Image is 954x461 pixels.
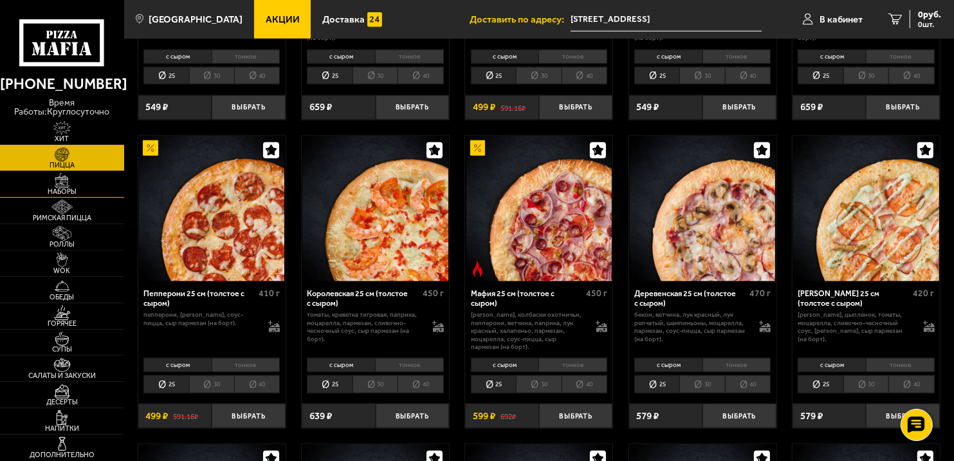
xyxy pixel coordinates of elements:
span: Санкт-Петербург, Индустриальный проспект, 27 [571,8,762,32]
span: Доставить по адресу: [470,15,571,24]
div: Королевская 25 см (толстое с сыром) [307,289,419,308]
span: 549 ₽ [636,102,659,112]
button: Выбрать [212,95,286,120]
li: 30 [679,67,724,84]
button: Выбрать [702,404,776,428]
li: 40 [888,375,934,393]
s: 692 ₽ [500,411,516,421]
img: Деревенская 25 см (толстое с сыром) [630,136,775,281]
span: В кабинет [820,15,863,24]
li: тонкое [702,358,771,372]
button: Выбрать [376,404,450,428]
li: 25 [798,375,843,393]
p: [PERSON_NAME], колбаски охотничьи, пепперони, ветчина, паприка, лук красный, халапеньо, пармезан,... [471,311,586,351]
button: Выбрать [866,95,940,120]
span: 470 г [749,288,771,299]
button: Выбрать [702,95,776,120]
a: Чикен Ранч 25 см (толстое с сыром) [793,136,940,281]
li: с сыром [471,358,539,372]
a: АкционныйПепперони 25 см (толстое с сыром) [138,136,286,281]
img: Мафия 25 см (толстое с сыром) [466,136,612,281]
li: 30 [353,67,398,84]
li: 40 [562,67,607,84]
span: 420 г [913,288,935,299]
img: 15daf4d41897b9f0e9f617042186c801.svg [367,12,382,27]
button: Выбрать [212,404,286,428]
li: 25 [307,375,352,393]
li: 40 [725,375,771,393]
span: 0 руб. [918,10,941,19]
li: с сыром [143,50,212,64]
li: тонкое [866,50,935,64]
li: 40 [398,67,443,84]
span: 410 г [259,288,280,299]
span: 579 ₽ [800,411,823,421]
img: Острое блюдо [470,261,485,276]
li: 30 [843,67,888,84]
img: Чикен Ранч 25 см (толстое с сыром) [793,136,939,281]
li: тонкое [866,358,935,372]
li: 25 [798,67,843,84]
span: 659 ₽ [800,102,823,112]
li: тонкое [702,50,771,64]
li: 30 [189,67,234,84]
li: с сыром [798,50,866,64]
p: пепперони, [PERSON_NAME], соус-пицца, сыр пармезан (на борт). [143,311,259,327]
li: 30 [843,375,888,393]
li: 30 [353,375,398,393]
span: 549 ₽ [145,102,168,112]
li: тонкое [375,50,444,64]
li: 40 [725,67,771,84]
span: Доставка [322,15,365,24]
li: тонкое [212,358,280,372]
div: Деревенская 25 см (толстое с сыром) [634,289,746,308]
li: 25 [143,67,188,84]
s: 591.16 ₽ [500,102,526,112]
li: тонкое [538,50,607,64]
li: 25 [143,375,188,393]
s: 591.16 ₽ [173,411,198,421]
li: 40 [234,67,280,84]
span: 639 ₽ [309,411,332,421]
img: Акционный [143,140,158,155]
span: 659 ₽ [309,102,332,112]
li: 30 [516,375,561,393]
span: 450 г [586,288,607,299]
li: с сыром [307,50,375,64]
li: 40 [234,375,280,393]
div: [PERSON_NAME] 25 см (толстое с сыром) [798,289,910,308]
a: Королевская 25 см (толстое с сыром) [302,136,449,281]
li: с сыром [634,50,702,64]
li: тонкое [538,358,607,372]
li: с сыром [798,358,866,372]
span: 579 ₽ [636,411,659,421]
li: с сыром [634,358,702,372]
span: Акции [266,15,300,24]
span: 499 ₽ [145,411,168,421]
a: АкционныйОстрое блюдоМафия 25 см (толстое с сыром) [465,136,612,281]
li: 25 [307,67,352,84]
span: 499 ₽ [473,102,495,112]
span: 599 ₽ [473,411,495,421]
div: Мафия 25 см (толстое с сыром) [471,289,583,308]
p: [PERSON_NAME], цыпленок, томаты, моцарелла, сливочно-чесночный соус, [PERSON_NAME], сыр пармезан ... [798,311,913,343]
button: Выбрать [539,404,613,428]
li: 30 [516,67,561,84]
img: Пепперони 25 см (толстое с сыром) [139,136,284,281]
input: Ваш адрес доставки [571,8,762,32]
p: томаты, креветка тигровая, паприка, моцарелла, пармезан, сливочно-чесночный соус, сыр пармезан (н... [307,311,422,343]
li: 30 [679,375,724,393]
button: Выбрать [376,95,450,120]
li: 40 [398,375,443,393]
img: Королевская 25 см (толстое с сыром) [302,136,448,281]
li: 25 [634,375,679,393]
li: 25 [471,67,516,84]
p: бекон, ветчина, лук красный, лук репчатый, шампиньоны, моцарелла, пармезан, соус-пицца, сыр парме... [634,311,749,343]
li: 40 [562,375,607,393]
span: 450 г [423,288,444,299]
div: Пепперони 25 см (толстое с сыром) [143,289,255,308]
li: 30 [189,375,234,393]
span: [GEOGRAPHIC_DATA] [149,15,243,24]
li: с сыром [143,358,212,372]
button: Выбрать [539,95,613,120]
